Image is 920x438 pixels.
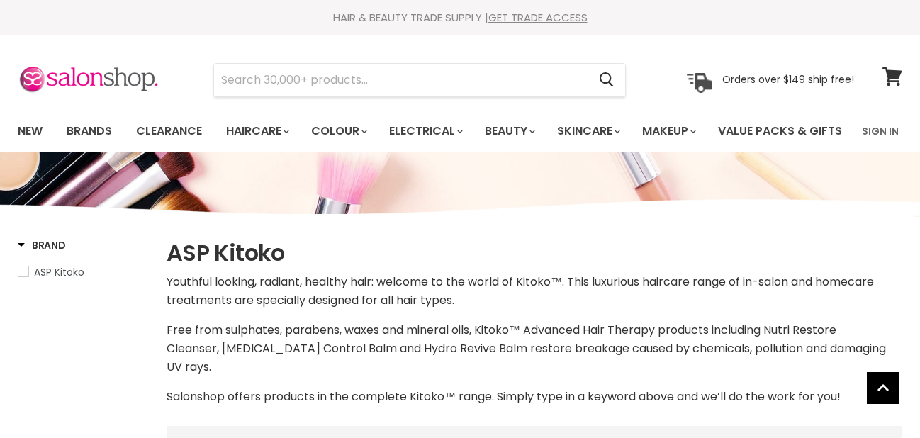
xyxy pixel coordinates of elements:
[588,64,625,96] button: Search
[18,264,149,280] a: ASP Kitoko
[214,64,588,96] input: Search
[853,116,907,146] a: Sign In
[7,111,853,152] ul: Main menu
[215,116,298,146] a: Haircare
[722,73,854,86] p: Orders over $149 ship free!
[167,388,902,406] p: Salonshop offers products in the complete Kitoko™ range. Simply type in a keyword above and we’ll...
[546,116,629,146] a: Skincare
[18,238,66,252] h3: Brand
[301,116,376,146] a: Colour
[56,116,123,146] a: Brands
[125,116,213,146] a: Clearance
[167,238,902,268] h1: ASP Kitoko
[7,116,53,146] a: New
[213,63,626,97] form: Product
[378,116,471,146] a: Electrical
[474,116,544,146] a: Beauty
[34,265,84,279] span: ASP Kitoko
[488,10,588,25] a: GET TRADE ACCESS
[167,321,902,376] p: Free from sulphates, parabens, waxes and mineral oils, Kitoko™ Advanced Hair Therapy products inc...
[707,116,853,146] a: Value Packs & Gifts
[167,273,902,310] p: Youthful looking, radiant, healthy hair: welcome to the world of Kitoko™. This luxurious haircare...
[632,116,705,146] a: Makeup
